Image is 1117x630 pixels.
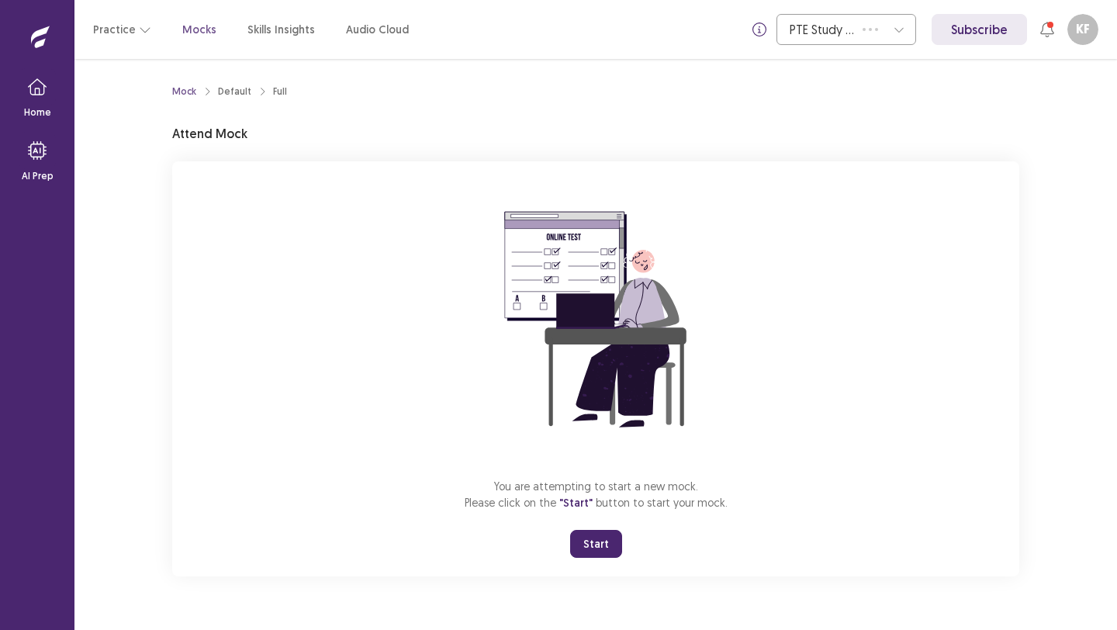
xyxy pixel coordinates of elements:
p: AI Prep [22,169,54,183]
a: Audio Cloud [346,22,409,38]
span: "Start" [559,496,593,510]
p: You are attempting to start a new mock. Please click on the button to start your mock. [465,478,728,511]
a: Mock [172,85,196,99]
p: Attend Mock [172,124,247,143]
button: Start [570,530,622,558]
button: Practice [93,16,151,43]
button: KF [1067,14,1098,45]
div: PTE Study Centre [790,15,855,44]
div: Full [273,85,287,99]
a: Mocks [182,22,216,38]
div: Default [218,85,251,99]
a: Skills Insights [247,22,315,38]
p: Home [24,106,51,119]
nav: breadcrumb [172,85,287,99]
img: attend-mock [456,180,735,459]
a: Subscribe [932,14,1027,45]
button: info [745,16,773,43]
